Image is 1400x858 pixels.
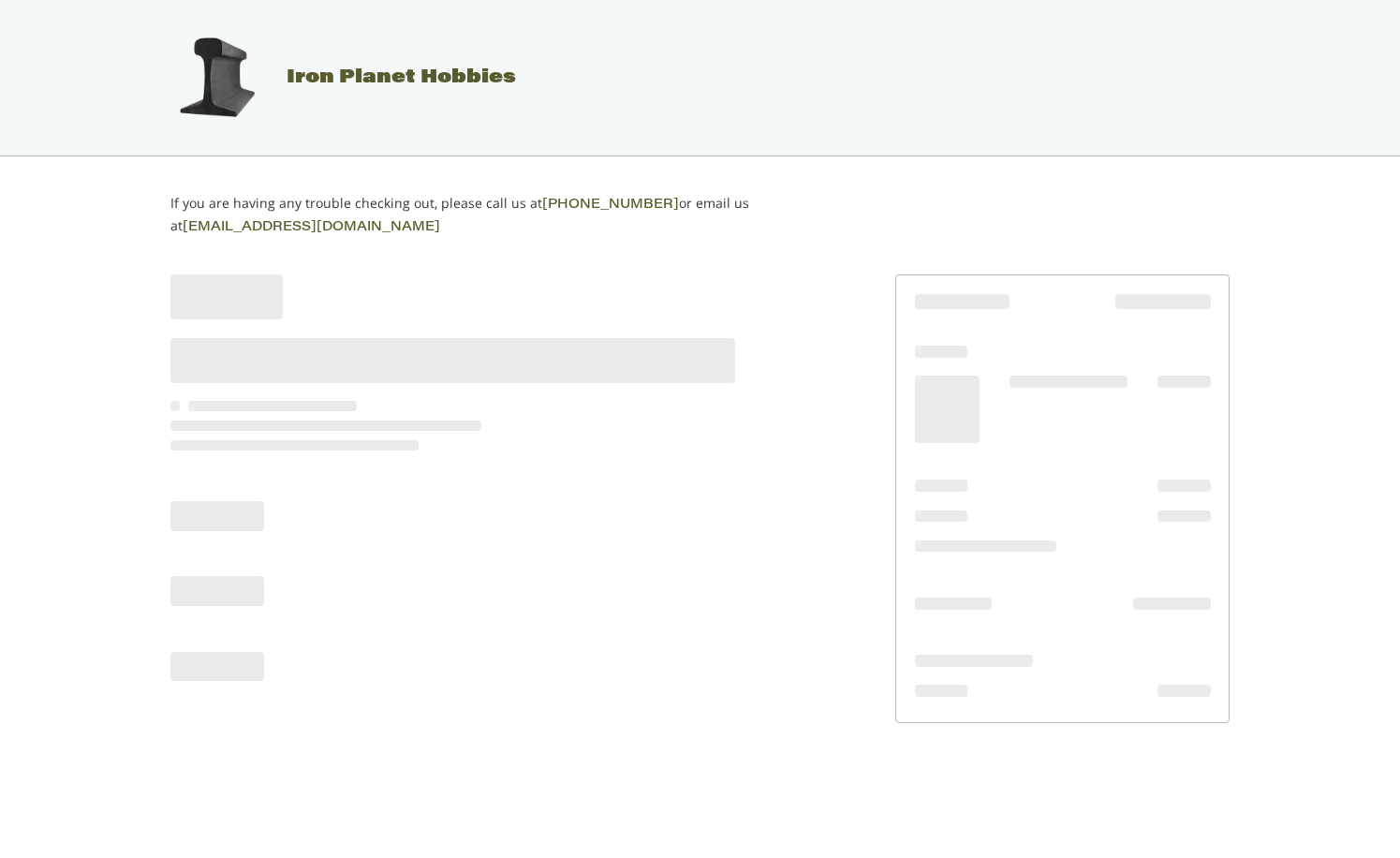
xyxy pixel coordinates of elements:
img: Iron Planet Hobbies [169,31,263,125]
a: Iron Planet Hobbies [151,68,516,87]
a: [EMAIL_ADDRESS][DOMAIN_NAME] [183,221,440,234]
p: If you are having any trouble checking out, please call us at or email us at [170,193,808,238]
span: Iron Planet Hobbies [287,68,516,87]
a: [PHONE_NUMBER] [542,199,679,212]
